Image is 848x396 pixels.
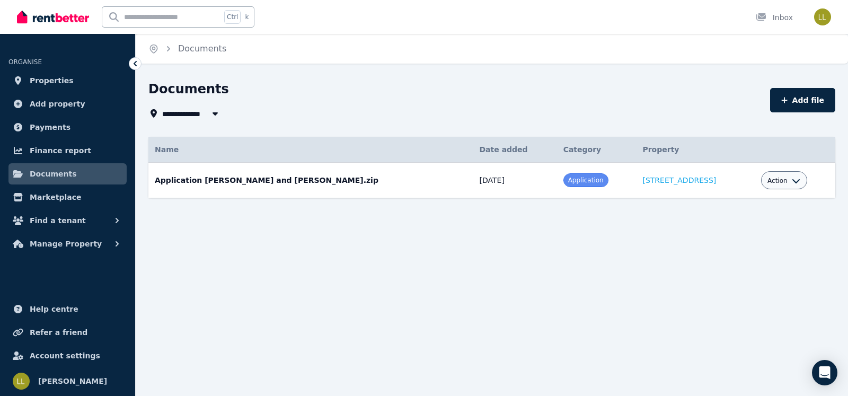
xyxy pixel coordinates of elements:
[224,10,241,24] span: Ctrl
[8,140,127,161] a: Finance report
[148,163,473,198] td: Application [PERSON_NAME] and [PERSON_NAME].zip
[473,163,557,198] td: [DATE]
[148,81,229,98] h1: Documents
[636,137,755,163] th: Property
[30,168,77,180] span: Documents
[642,176,716,184] a: [STREET_ADDRESS]
[8,93,127,115] a: Add property
[557,137,637,163] th: Category
[17,9,89,25] img: RentBetter
[812,360,837,385] div: Open Intercom Messenger
[568,177,604,184] span: Application
[756,12,793,23] div: Inbox
[30,237,102,250] span: Manage Property
[30,303,78,315] span: Help centre
[8,210,127,231] button: Find a tenant
[178,43,226,54] a: Documents
[30,326,87,339] span: Refer a friend
[30,349,100,362] span: Account settings
[8,163,127,184] a: Documents
[814,8,831,25] img: Lillian Li
[8,187,127,208] a: Marketplace
[38,375,107,388] span: [PERSON_NAME]
[8,345,127,366] a: Account settings
[30,121,70,134] span: Payments
[8,117,127,138] a: Payments
[8,298,127,320] a: Help centre
[136,34,239,64] nav: Breadcrumb
[30,144,91,157] span: Finance report
[30,214,86,227] span: Find a tenant
[473,137,557,163] th: Date added
[30,74,74,87] span: Properties
[767,177,788,185] span: Action
[30,98,85,110] span: Add property
[770,88,835,112] button: Add file
[8,70,127,91] a: Properties
[30,191,81,204] span: Marketplace
[155,145,179,154] span: Name
[8,58,42,66] span: ORGANISE
[245,13,249,21] span: k
[8,322,127,343] a: Refer a friend
[767,177,800,185] button: Action
[13,373,30,390] img: Lillian Li
[8,233,127,254] button: Manage Property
